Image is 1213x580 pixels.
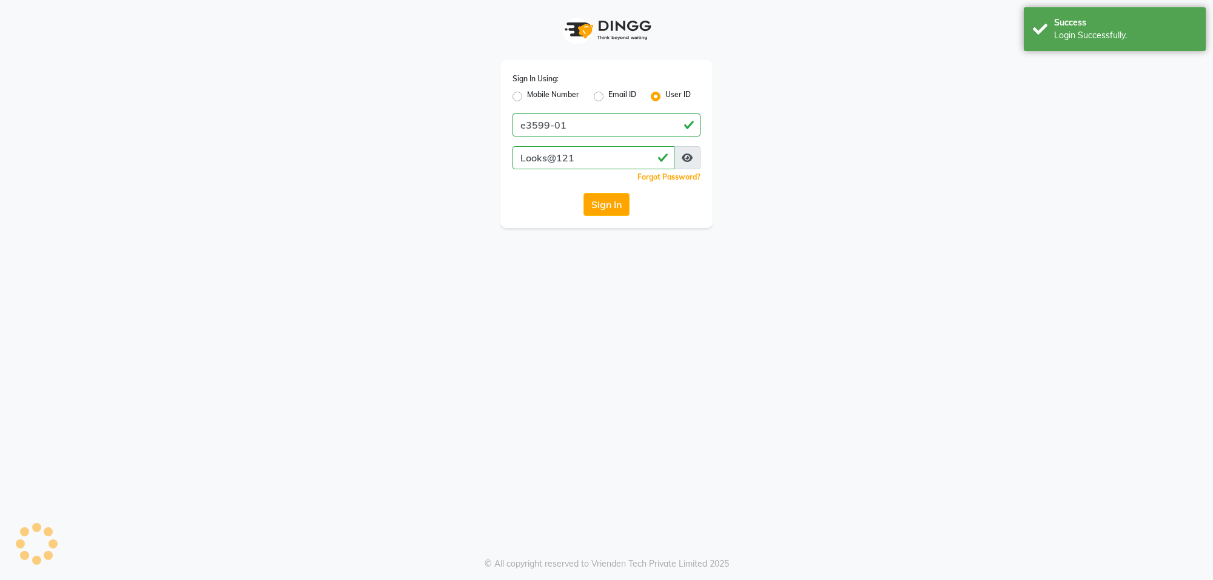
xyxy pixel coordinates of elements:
input: Username [512,113,701,137]
a: Forgot Password? [637,172,701,181]
input: Username [512,146,674,169]
label: Sign In Using: [512,73,559,84]
img: logo1.svg [558,12,655,48]
div: Success [1054,16,1197,29]
label: Mobile Number [527,89,579,104]
label: User ID [665,89,691,104]
label: Email ID [608,89,636,104]
button: Sign In [583,193,630,216]
div: Login Successfully. [1054,29,1197,42]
